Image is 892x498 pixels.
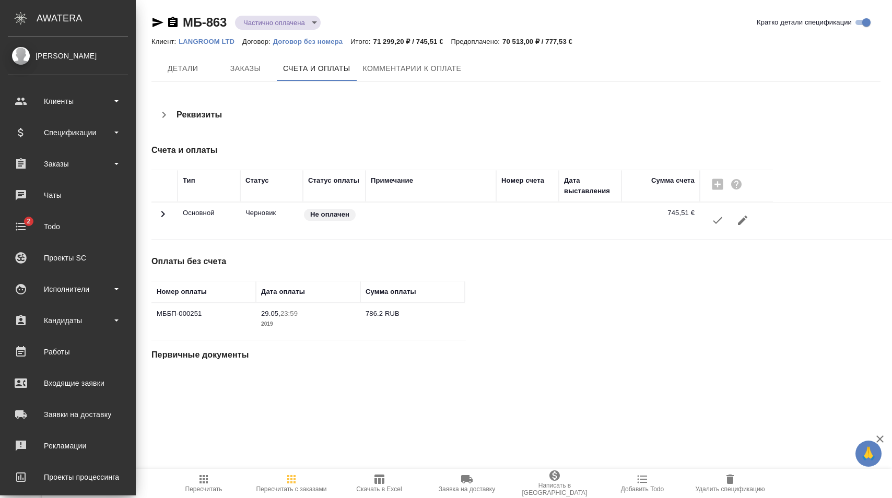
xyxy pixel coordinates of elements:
[8,407,128,422] div: Заявки на доставку
[705,208,730,233] button: К выставлению
[179,37,242,45] a: LANGROOM LTD
[356,485,402,493] span: Скачать в Excel
[256,485,326,493] span: Пересчитать с заказами
[245,175,269,186] div: Статус
[8,93,128,109] div: Клиенты
[261,287,305,297] div: Дата оплаты
[273,37,350,45] a: Договор без номера
[308,175,359,186] div: Статус оплаты
[151,38,179,45] p: Клиент:
[151,144,714,157] h4: Счета и оплаты
[3,182,133,208] a: Чаты
[564,175,616,196] div: Дата выставления
[280,310,298,317] p: 23:59
[8,50,128,62] div: [PERSON_NAME]
[621,485,664,493] span: Добавить Todo
[517,482,592,496] span: Написать в [GEOGRAPHIC_DATA]
[151,16,164,29] button: Скопировать ссылку для ЯМессенджера
[423,469,511,498] button: Заявка на доставку
[310,209,349,220] p: Не оплачен
[245,208,298,218] p: Можно менять сумму счета, создавать счет на предоплату, вносить изменения и пересчитывать специю
[157,214,169,222] span: Toggle Row Expanded
[511,469,598,498] button: Написать в [GEOGRAPHIC_DATA]
[8,438,128,454] div: Рекламации
[501,175,544,186] div: Номер счета
[730,208,755,233] button: Редактировать
[371,175,413,186] div: Примечание
[3,464,133,490] a: Проекты процессинга
[686,469,774,498] button: Удалить спецификацию
[185,485,222,493] span: Пересчитать
[179,38,242,45] p: LANGROOM LTD
[183,15,227,29] a: МБ-863
[37,8,136,29] div: AWATERA
[283,62,350,75] span: Счета и оплаты
[158,62,208,75] span: Детали
[8,344,128,360] div: Работы
[335,469,423,498] button: Скачать в Excel
[8,187,128,203] div: Чаты
[855,441,882,467] button: 🙏
[220,62,271,75] span: Заказы
[160,469,248,498] button: Пересчитать
[695,485,765,493] span: Удалить спецификацию
[151,349,714,361] h4: Первичные документы
[8,313,128,328] div: Кандидаты
[439,485,495,493] span: Заявка на доставку
[363,62,462,75] span: Комментарии к оплате
[3,433,133,459] a: Рекламации
[151,303,256,340] td: МББП-000251
[350,38,373,45] p: Итого:
[3,401,133,428] a: Заявки на доставку
[8,156,128,172] div: Заказы
[8,469,128,485] div: Проекты процессинга
[8,125,128,140] div: Спецификации
[183,175,195,186] div: Тип
[757,17,852,28] span: Кратко детали спецификации
[360,303,465,340] td: 786.2 RUB
[248,469,335,498] button: Пересчитать с заказами
[3,214,133,240] a: 2Todo
[273,38,350,45] p: Договор без номера
[373,38,451,45] p: 71 299,20 ₽ / 745,51 €
[651,175,695,186] div: Сумма счета
[261,310,280,317] p: 29.05,
[8,281,128,297] div: Исполнители
[261,319,355,329] p: 2019
[177,109,222,121] h4: Реквизиты
[860,443,877,465] span: 🙏
[3,339,133,365] a: Работы
[157,287,207,297] div: Номер оплаты
[8,375,128,391] div: Входящие заявки
[366,287,416,297] div: Сумма оплаты
[178,203,240,239] td: Основной
[598,469,686,498] button: Добавить Todo
[151,255,714,268] h4: Оплаты без счета
[20,216,37,227] span: 2
[235,16,321,30] div: Частично оплачена
[451,38,503,45] p: Предоплачено:
[240,18,308,27] button: Частично оплачена
[8,250,128,266] div: Проекты SC
[502,38,580,45] p: 70 513,00 ₽ / 777,53 €
[8,219,128,234] div: Todo
[167,16,179,29] button: Скопировать ссылку
[242,38,273,45] p: Договор:
[3,245,133,271] a: Проекты SC
[3,370,133,396] a: Входящие заявки
[621,203,700,239] td: 745,51 €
